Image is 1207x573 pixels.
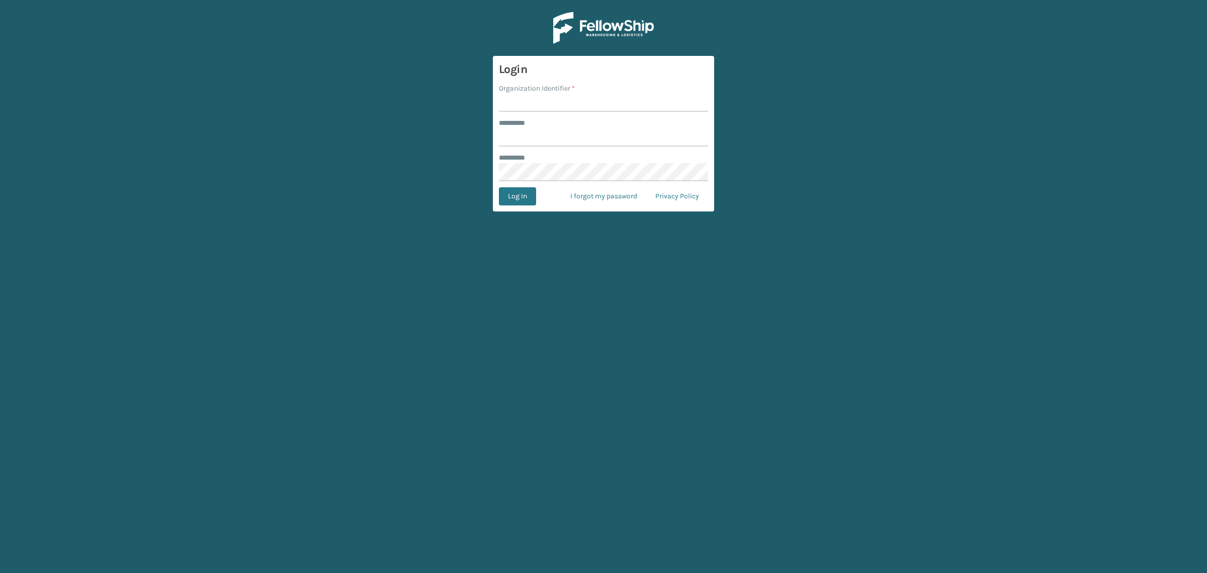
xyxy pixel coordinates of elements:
[499,83,575,94] label: Organization Identifier
[499,62,708,77] h3: Login
[553,12,654,44] img: Logo
[561,187,646,205] a: I forgot my password
[499,187,536,205] button: Log In
[646,187,708,205] a: Privacy Policy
